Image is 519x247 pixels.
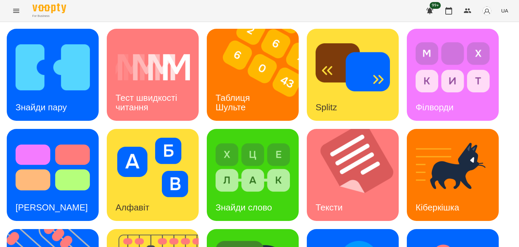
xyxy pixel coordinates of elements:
img: Тест швидкості читання [116,38,190,97]
a: Знайди словоЗнайди слово [207,129,299,221]
h3: Splitz [316,102,337,112]
h3: Таблиця Шульте [216,93,252,112]
img: Voopty Logo [32,3,66,13]
a: Тест Струпа[PERSON_NAME] [7,129,99,221]
a: КіберкішкаКіберкішка [407,129,499,221]
img: Splitz [316,38,390,97]
h3: [PERSON_NAME] [16,202,88,212]
h3: Знайди пару [16,102,67,112]
img: Філворди [416,38,490,97]
button: Menu [8,3,24,19]
a: SplitzSplitz [307,29,399,121]
h3: Алфавіт [116,202,149,212]
img: avatar_s.png [482,6,492,16]
img: Кіберкішка [416,138,490,197]
a: Знайди паруЗнайди пару [7,29,99,121]
a: Таблиця ШультеТаблиця Шульте [207,29,299,121]
img: Знайди пару [16,38,90,97]
span: UA [501,7,508,14]
button: UA [498,4,511,17]
h3: Знайди слово [216,202,272,212]
h3: Тексти [316,202,343,212]
a: АлфавітАлфавіт [107,129,199,221]
a: Тест швидкості читанняТест швидкості читання [107,29,199,121]
a: ТекстиТексти [307,129,399,221]
a: ФілвордиФілворди [407,29,499,121]
img: Таблиця Шульте [207,29,307,121]
img: Тексти [307,129,407,221]
img: Знайди слово [216,138,290,197]
span: For Business [32,14,66,18]
span: 99+ [430,2,441,9]
h3: Тест швидкості читання [116,93,179,112]
img: Алфавіт [116,138,190,197]
h3: Філворди [416,102,453,112]
h3: Кіберкішка [416,202,459,212]
img: Тест Струпа [16,138,90,197]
